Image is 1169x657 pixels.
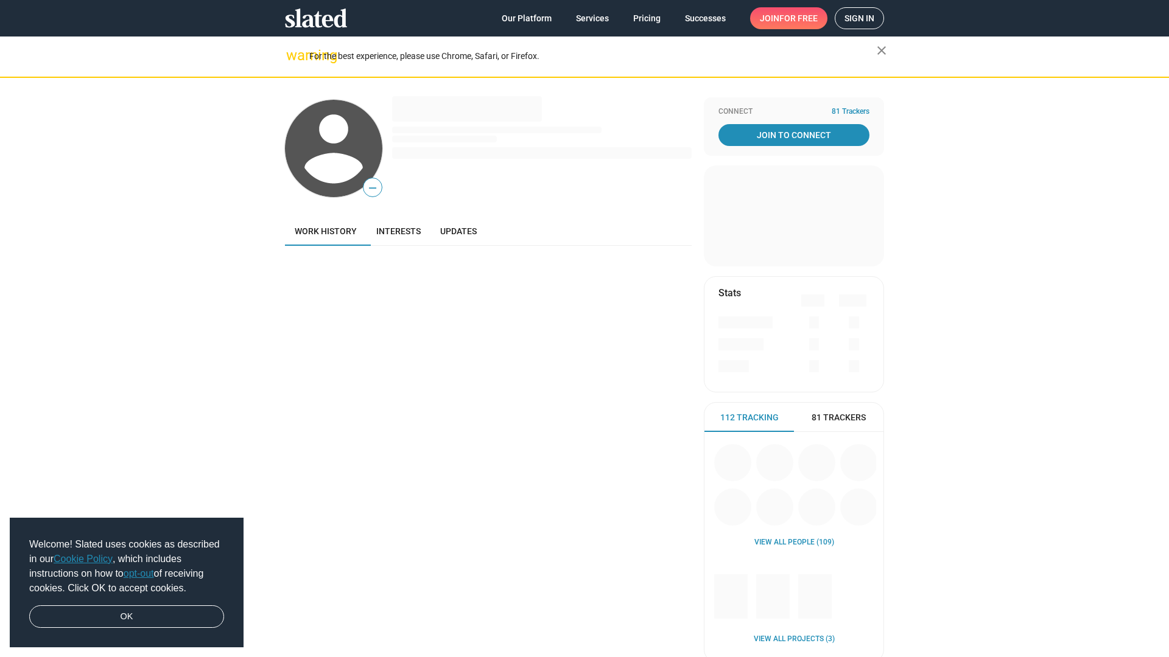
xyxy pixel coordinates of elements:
span: Pricing [633,7,661,29]
div: cookieconsent [10,518,244,648]
span: Successes [685,7,726,29]
span: Join To Connect [721,124,867,146]
a: Updates [430,217,486,246]
a: Successes [675,7,735,29]
span: 81 Trackers [812,412,866,423]
span: Join [760,7,818,29]
span: Sign in [844,8,874,29]
span: Our Platform [502,7,552,29]
a: dismiss cookie message [29,605,224,628]
a: Cookie Policy [54,554,113,564]
span: Updates [440,226,477,236]
span: 112 Tracking [720,412,779,423]
a: Sign in [835,7,884,29]
mat-icon: warning [286,48,301,63]
span: 81 Trackers [832,107,869,117]
div: Connect [718,107,869,117]
a: Services [566,7,619,29]
a: opt-out [124,568,154,579]
span: — [363,180,382,196]
a: View all People (109) [754,538,834,547]
a: Our Platform [492,7,561,29]
div: For the best experience, please use Chrome, Safari, or Firefox. [309,48,877,64]
span: Welcome! Slated uses cookies as described in our , which includes instructions on how to of recei... [29,537,224,596]
span: for free [779,7,818,29]
a: Work history [285,217,367,246]
a: Interests [367,217,430,246]
span: Services [576,7,609,29]
mat-icon: close [874,43,889,58]
a: Pricing [623,7,670,29]
span: Interests [376,226,421,236]
a: Joinfor free [750,7,827,29]
span: Work history [295,226,357,236]
a: View all Projects (3) [754,634,835,644]
a: Join To Connect [718,124,869,146]
mat-card-title: Stats [718,287,741,299]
